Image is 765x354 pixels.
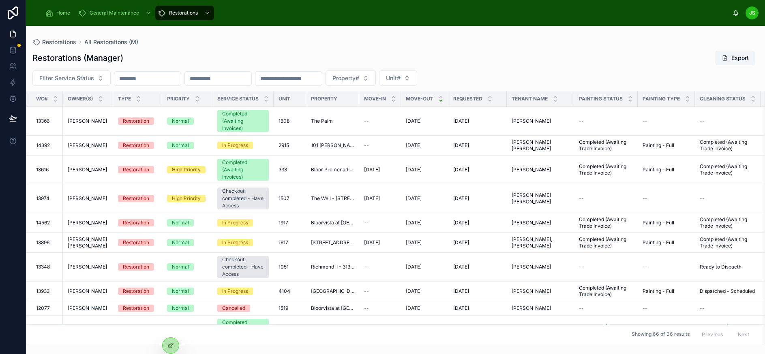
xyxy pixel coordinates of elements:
[36,288,49,294] span: 13933
[68,166,108,173] a: [PERSON_NAME]
[68,236,108,249] a: [PERSON_NAME] [PERSON_NAME]
[172,263,189,271] div: Normal
[311,264,354,270] span: Richmond II - 313 [GEOGRAPHIC_DATA]
[406,96,433,102] span: Move-Out
[406,220,444,226] a: [DATE]
[39,4,733,22] div: scrollable content
[217,159,269,181] a: Completed (Awaiting Invoices)
[406,166,422,173] span: [DATE]
[311,239,354,246] a: [STREET_ADDRESS]
[217,142,269,149] a: In Progress
[222,219,248,226] div: In Progress
[453,305,469,311] span: [DATE]
[512,139,569,152] span: [PERSON_NAME] [PERSON_NAME]
[36,305,50,311] span: 12077
[453,142,469,149] span: [DATE]
[118,305,157,312] a: Restoration
[406,239,422,246] span: [DATE]
[311,195,354,202] a: The Well - [STREET_ADDRESS]
[279,142,301,149] a: 2915
[68,220,108,226] a: [PERSON_NAME]
[579,216,633,229] a: Completed (Awaiting Trade Invoice)
[579,139,633,152] span: Completed (Awaiting Trade Invoice)
[32,70,111,86] button: Select Button
[123,263,149,271] div: Restoration
[68,166,107,173] span: [PERSON_NAME]
[123,305,149,312] div: Restoration
[311,142,354,149] span: 101 [PERSON_NAME]
[512,236,569,249] span: [PERSON_NAME], [PERSON_NAME]
[453,166,502,173] a: [DATE]
[364,142,369,149] span: --
[512,220,569,226] a: [PERSON_NAME]
[453,220,469,226] span: [DATE]
[364,118,369,124] span: --
[118,288,157,295] a: Restoration
[700,163,756,176] a: Completed (Awaiting Trade Invoice)
[222,288,248,295] div: In Progress
[279,118,301,124] a: 1508
[453,305,502,311] a: [DATE]
[364,166,396,173] a: [DATE]
[643,142,674,149] span: Painting - Full
[364,239,380,246] span: [DATE]
[700,195,756,202] a: --
[406,264,444,270] a: [DATE]
[386,74,401,82] span: Unit#
[364,166,380,173] span: [DATE]
[579,264,584,270] span: --
[512,220,551,226] span: [PERSON_NAME]
[217,188,269,209] a: Checkout completed - Have Access
[364,195,380,202] span: [DATE]
[512,166,569,173] a: [PERSON_NAME]
[700,118,705,124] span: --
[512,288,569,294] a: [PERSON_NAME]
[379,70,417,86] button: Select Button
[311,118,333,124] span: The Palm
[643,220,690,226] a: Painting - Full
[643,142,690,149] a: Painting - Full
[167,166,208,173] a: High Priority
[118,96,131,102] span: Type
[36,142,58,149] a: 14392
[643,305,690,311] a: --
[123,239,149,246] div: Restoration
[406,166,444,173] a: [DATE]
[222,256,264,278] div: Checkout completed - Have Access
[172,288,189,295] div: Normal
[118,219,157,226] a: Restoration
[311,96,337,102] span: Property
[453,288,469,294] span: [DATE]
[68,118,107,124] span: [PERSON_NAME]
[36,288,58,294] a: 13933
[512,118,551,124] span: [PERSON_NAME]
[512,118,569,124] a: [PERSON_NAME]
[643,264,690,270] a: --
[700,139,756,152] a: Completed (Awaiting Trade Invoice)
[364,264,396,270] a: --
[169,10,198,16] span: Restorations
[68,264,107,270] span: [PERSON_NAME]
[36,264,50,270] span: 13348
[167,117,208,125] a: Normal
[406,195,444,202] a: [DATE]
[84,38,138,46] span: All Restorations (M)
[311,220,354,226] a: Bloorvista at [GEOGRAPHIC_DATA]
[406,118,422,124] span: [DATE]
[279,264,289,270] span: 1051
[36,305,58,311] a: 12077
[643,118,647,124] span: --
[172,239,189,246] div: Normal
[364,305,396,311] a: --
[279,264,301,270] a: 1051
[453,142,502,149] a: [DATE]
[632,331,690,338] span: Showing 66 of 66 results
[36,96,48,102] span: WO#
[118,195,157,202] a: Restoration
[68,142,107,149] span: [PERSON_NAME]
[579,236,633,249] a: Completed (Awaiting Trade Invoice)
[643,288,674,294] span: Painting - Full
